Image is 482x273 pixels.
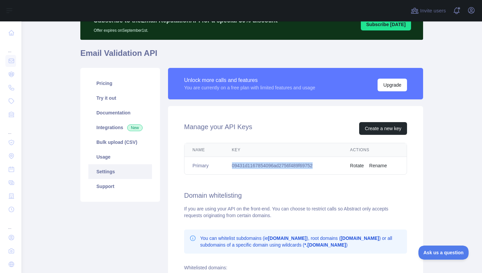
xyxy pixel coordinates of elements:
b: [DOMAIN_NAME] [341,236,379,241]
a: Bulk upload (CSV) [88,135,152,150]
div: ... [5,122,16,135]
div: You are currently on a free plan with limited features and usage [184,84,315,91]
a: Documentation [88,105,152,120]
a: Support [88,179,152,194]
div: Unlock more calls and features [184,76,315,84]
th: Key [224,143,342,157]
p: You can whitelist subdomains (ie ), root domains ( ) or all subdomains of a specific domain using... [200,235,402,248]
b: *.[DOMAIN_NAME] [304,242,346,248]
div: ... [5,40,16,54]
h2: Manage your API Keys [184,122,252,135]
button: Create a new key [359,122,407,135]
button: Subscribe [DATE] [361,18,411,30]
th: Actions [342,143,407,157]
p: Offer expires on September 1st. [94,25,277,33]
a: Try it out [88,91,152,105]
span: Invite users [420,7,446,15]
td: Primary [184,157,224,175]
button: Upgrade [378,79,407,91]
a: Settings [88,164,152,179]
div: If you are using your API on the front-end. You can choose to restrict calls so Abstract only acc... [184,205,407,219]
button: Invite users [409,5,447,16]
a: Integrations New [88,120,152,135]
a: Usage [88,150,152,164]
h1: Email Validation API [80,48,423,64]
td: 09431d1167854096ad2756f489f69752 [224,157,342,175]
b: [DOMAIN_NAME] [268,236,307,241]
label: Whitelisted domains: [184,265,227,270]
button: Rename [369,162,387,169]
span: New [127,124,143,131]
div: ... [5,217,16,230]
h2: Domain whitelisting [184,191,407,200]
a: Pricing [88,76,152,91]
iframe: Toggle Customer Support [418,246,469,260]
button: Rotate [350,162,364,169]
th: Name [184,143,224,157]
